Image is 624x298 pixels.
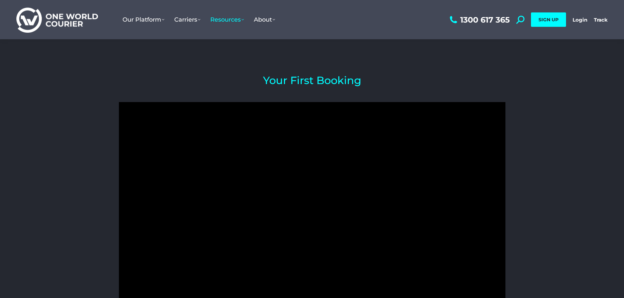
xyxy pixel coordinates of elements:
h2: Your First Booking [119,75,505,86]
span: SIGN UP [539,17,558,23]
a: Resources [205,9,249,30]
a: 1300 617 365 [448,16,510,24]
span: Our Platform [123,16,164,23]
img: One World Courier [16,7,98,33]
a: Our Platform [118,9,169,30]
a: SIGN UP [531,12,566,27]
a: About [249,9,280,30]
a: Login [573,17,587,23]
a: Carriers [169,9,205,30]
span: About [254,16,275,23]
a: Track [594,17,608,23]
span: Resources [210,16,244,23]
span: Carriers [174,16,200,23]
